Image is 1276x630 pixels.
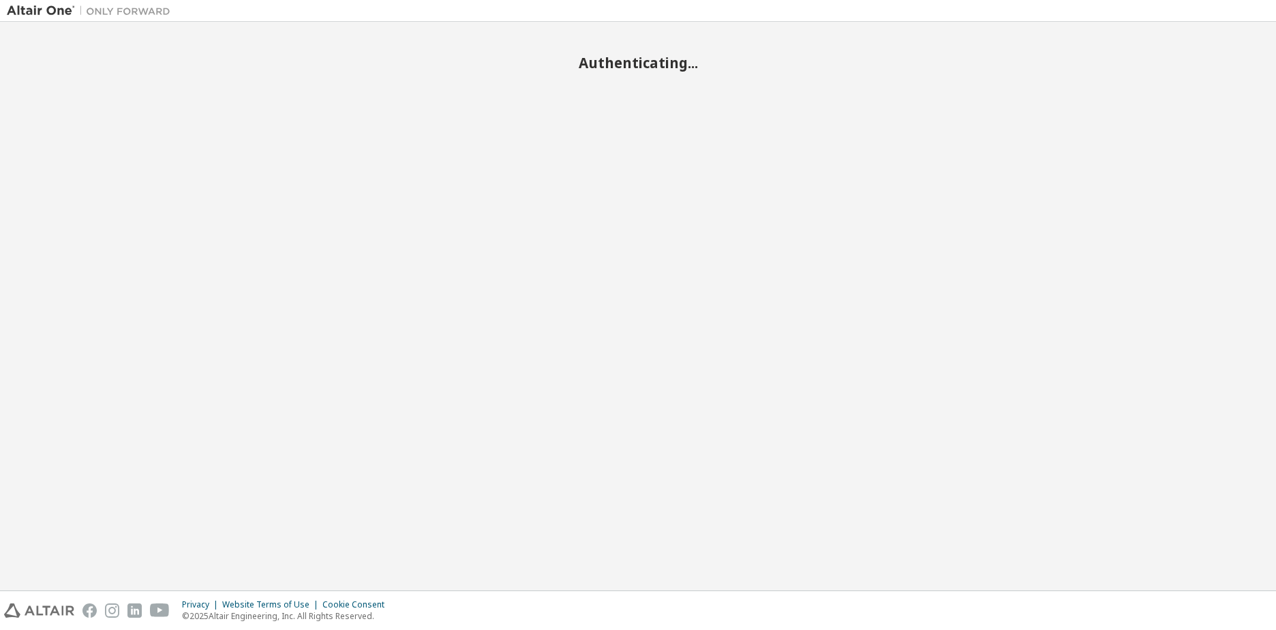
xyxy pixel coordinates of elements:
[7,4,177,18] img: Altair One
[127,603,142,618] img: linkedin.svg
[222,599,322,610] div: Website Terms of Use
[182,599,222,610] div: Privacy
[4,603,74,618] img: altair_logo.svg
[150,603,170,618] img: youtube.svg
[105,603,119,618] img: instagram.svg
[82,603,97,618] img: facebook.svg
[182,610,393,622] p: © 2025 Altair Engineering, Inc. All Rights Reserved.
[7,54,1269,72] h2: Authenticating...
[322,599,393,610] div: Cookie Consent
